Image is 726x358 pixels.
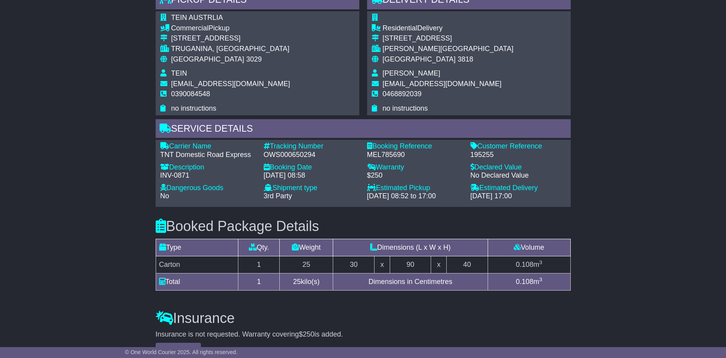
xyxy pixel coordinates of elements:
[171,80,290,88] span: [EMAIL_ADDRESS][DOMAIN_NAME]
[160,151,256,159] div: TNT Domestic Road Express
[171,55,244,63] span: [GEOGRAPHIC_DATA]
[333,256,375,273] td: 30
[171,90,210,98] span: 0390084548
[156,219,571,234] h3: Booked Package Details
[458,55,473,63] span: 3818
[156,343,201,356] button: Add Insurance
[488,273,570,290] td: m
[367,192,463,201] div: [DATE] 08:52 to 17:00
[171,45,290,53] div: TRUGANINA, [GEOGRAPHIC_DATA]
[446,256,488,273] td: 40
[171,24,209,32] span: Commercial
[238,273,280,290] td: 1
[488,239,570,256] td: Volume
[470,184,566,192] div: Estimated Delivery
[156,256,238,273] td: Carton
[264,192,292,200] span: 3rd Party
[470,192,566,201] div: [DATE] 17:00
[264,171,359,180] div: [DATE] 08:58
[171,24,290,33] div: Pickup
[539,259,542,265] sup: 3
[470,171,566,180] div: No Declared Value
[238,256,280,273] td: 1
[516,261,533,268] span: 0.108
[383,104,428,112] span: no instructions
[367,184,463,192] div: Estimated Pickup
[171,14,223,21] span: TEIN AUSTRLIA
[383,69,440,77] span: [PERSON_NAME]
[488,256,570,273] td: m
[280,273,333,290] td: kilo(s)
[383,55,456,63] span: [GEOGRAPHIC_DATA]
[431,256,446,273] td: x
[280,256,333,273] td: 25
[156,330,571,339] div: Insurance is not requested. Warranty covering is added.
[367,151,463,159] div: MEL785690
[246,55,262,63] span: 3029
[160,171,256,180] div: INV-0871
[156,273,238,290] td: Total
[516,278,533,286] span: 0.108
[156,239,238,256] td: Type
[539,277,542,282] sup: 3
[293,278,301,286] span: 25
[156,119,571,140] div: Service Details
[367,171,463,180] div: $250
[160,184,256,192] div: Dangerous Goods
[383,24,417,32] span: Residential
[264,142,359,151] div: Tracking Number
[383,24,513,33] div: Delivery
[470,142,566,151] div: Customer Reference
[160,142,256,151] div: Carrier Name
[280,239,333,256] td: Weight
[375,256,390,273] td: x
[390,256,431,273] td: 90
[160,163,256,172] div: Description
[383,90,422,98] span: 0468892039
[238,239,280,256] td: Qty.
[171,104,217,112] span: no instructions
[367,163,463,172] div: Warranty
[333,273,488,290] td: Dimensions in Centimetres
[470,151,566,159] div: 195255
[383,80,502,88] span: [EMAIL_ADDRESS][DOMAIN_NAME]
[160,192,169,200] span: No
[383,34,513,43] div: [STREET_ADDRESS]
[383,45,513,53] div: [PERSON_NAME][GEOGRAPHIC_DATA]
[367,142,463,151] div: Booking Reference
[264,151,359,159] div: OWS000650294
[125,349,238,355] span: © One World Courier 2025. All rights reserved.
[264,184,359,192] div: Shipment type
[470,163,566,172] div: Declared Value
[171,34,290,43] div: [STREET_ADDRESS]
[264,163,359,172] div: Booking Date
[299,330,314,338] span: $250
[333,239,488,256] td: Dimensions (L x W x H)
[171,69,187,77] span: TEIN
[156,310,571,326] h3: Insurance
